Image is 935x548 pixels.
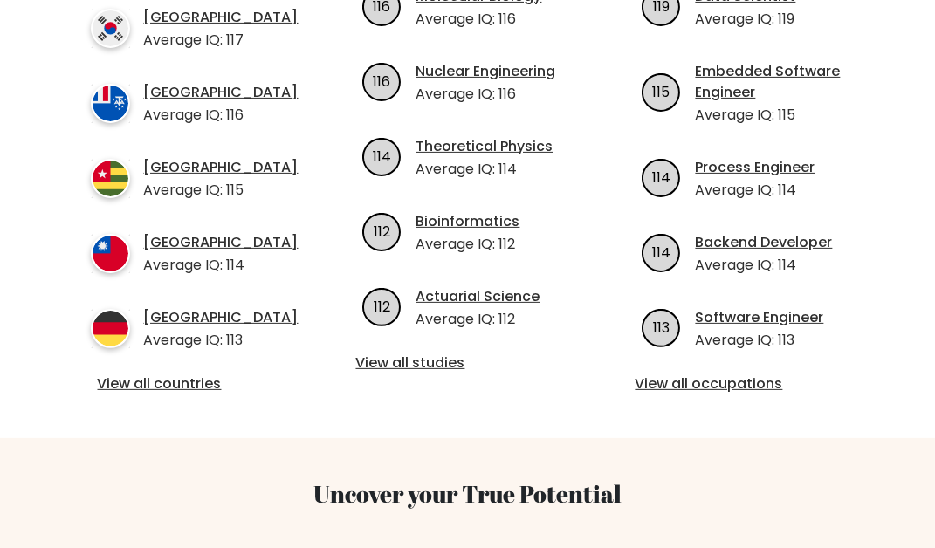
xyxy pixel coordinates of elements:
p: Average IQ: 113 [144,330,299,351]
p: Average IQ: 114 [695,255,832,276]
a: Process Engineer [695,157,815,178]
a: Embedded Software Engineer [695,61,865,103]
p: Average IQ: 117 [144,30,299,51]
text: 114 [373,147,391,167]
text: 115 [653,82,670,102]
a: View all studies [355,353,579,373]
text: 112 [374,297,390,317]
p: Average IQ: 119 [695,9,795,30]
img: country [91,84,130,123]
text: 114 [652,243,670,263]
img: country [91,309,130,348]
h3: Uncover your True Potential [59,480,877,509]
p: Average IQ: 116 [416,84,555,105]
p: Average IQ: 114 [695,180,815,201]
a: View all occupations [635,373,858,394]
a: [GEOGRAPHIC_DATA] [144,307,299,328]
a: [GEOGRAPHIC_DATA] [144,232,299,253]
a: [GEOGRAPHIC_DATA] [144,7,299,28]
text: 114 [652,168,670,188]
a: Actuarial Science [416,286,540,307]
img: country [91,234,130,273]
a: [GEOGRAPHIC_DATA] [144,82,299,103]
p: Average IQ: 116 [144,105,299,126]
p: Average IQ: 114 [416,159,553,180]
text: 112 [374,222,390,242]
a: View all countries [98,373,279,394]
p: Average IQ: 113 [695,330,823,351]
p: Average IQ: 112 [416,309,540,330]
p: Average IQ: 114 [144,255,299,276]
p: Average IQ: 112 [416,234,519,255]
a: Software Engineer [695,307,823,328]
img: country [91,9,130,48]
a: Bioinformatics [416,211,519,232]
text: 113 [653,318,670,338]
p: Average IQ: 115 [144,180,299,201]
p: Average IQ: 115 [695,105,865,126]
a: Nuclear Engineering [416,61,555,82]
a: [GEOGRAPHIC_DATA] [144,157,299,178]
a: Backend Developer [695,232,832,253]
text: 116 [374,72,391,92]
img: country [91,159,130,198]
p: Average IQ: 116 [416,9,541,30]
a: Theoretical Physics [416,136,553,157]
